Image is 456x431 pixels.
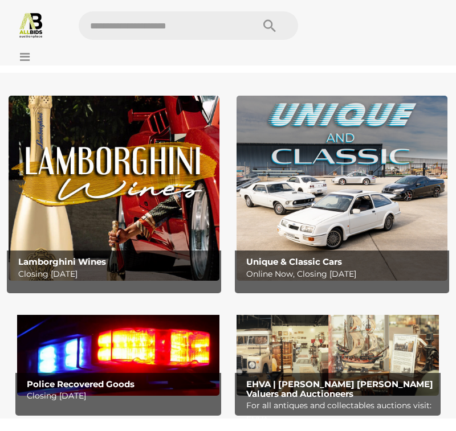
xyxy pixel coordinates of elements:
[18,267,215,281] p: Closing [DATE]
[18,11,44,38] img: Allbids.com.au
[9,96,219,280] a: Lamborghini Wines Lamborghini Wines Closing [DATE]
[18,256,106,267] b: Lamborghini Wines
[241,11,298,40] button: Search
[246,399,435,427] p: For all antiques and collectables auctions visit: EHVA
[9,96,219,280] img: Lamborghini Wines
[17,303,219,396] a: Police Recovered Goods Police Recovered Goods Closing [DATE]
[27,389,216,403] p: Closing [DATE]
[27,379,135,389] b: Police Recovered Goods
[237,303,439,396] a: EHVA | Evans Hastings Valuers and Auctioneers EHVA | [PERSON_NAME] [PERSON_NAME] Valuers and Auct...
[246,256,342,267] b: Unique & Classic Cars
[246,379,433,399] b: EHVA | [PERSON_NAME] [PERSON_NAME] Valuers and Auctioneers
[237,303,439,396] img: EHVA | Evans Hastings Valuers and Auctioneers
[17,303,219,396] img: Police Recovered Goods
[237,96,447,280] img: Unique & Classic Cars
[246,267,443,281] p: Online Now, Closing [DATE]
[237,96,447,280] a: Unique & Classic Cars Unique & Classic Cars Online Now, Closing [DATE]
